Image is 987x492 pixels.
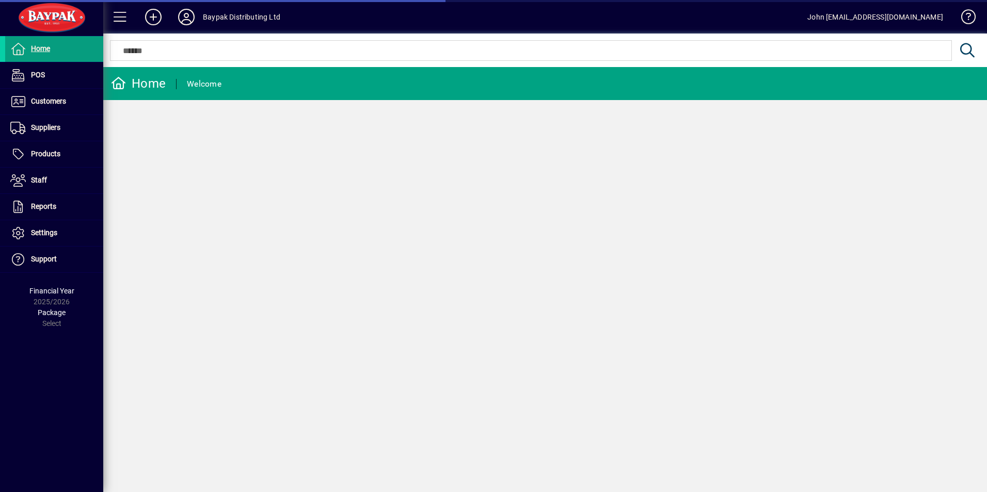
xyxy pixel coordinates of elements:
[203,9,280,25] div: Baypak Distributing Ltd
[5,141,103,167] a: Products
[38,308,66,317] span: Package
[5,247,103,272] a: Support
[31,71,45,79] span: POS
[5,89,103,114] a: Customers
[31,123,60,132] span: Suppliers
[31,150,60,158] span: Products
[31,176,47,184] span: Staff
[111,75,166,92] div: Home
[5,220,103,246] a: Settings
[137,8,170,26] button: Add
[31,97,66,105] span: Customers
[31,228,57,237] span: Settings
[31,255,57,263] span: Support
[31,44,50,53] span: Home
[5,168,103,193] a: Staff
[5,194,103,220] a: Reports
[5,62,103,88] a: POS
[953,2,974,36] a: Knowledge Base
[5,115,103,141] a: Suppliers
[170,8,203,26] button: Profile
[187,76,221,92] div: Welcome
[807,9,943,25] div: John [EMAIL_ADDRESS][DOMAIN_NAME]
[29,287,74,295] span: Financial Year
[31,202,56,210] span: Reports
